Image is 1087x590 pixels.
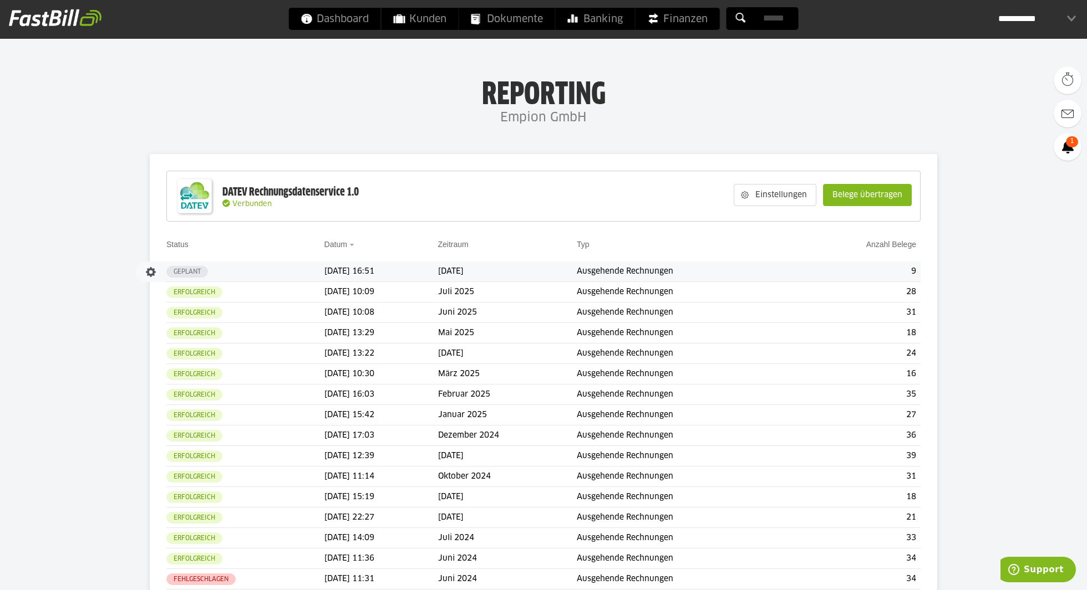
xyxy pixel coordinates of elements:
[577,384,796,405] td: Ausgehende Rechnungen
[232,201,272,208] span: Verbunden
[324,384,438,405] td: [DATE] 16:03
[577,261,796,282] td: Ausgehende Rechnungen
[324,446,438,466] td: [DATE] 12:39
[796,384,921,405] td: 35
[166,368,222,380] sl-badge: Erfolgreich
[438,466,577,487] td: Oktober 2024
[438,240,469,249] a: Zeitraum
[324,343,438,364] td: [DATE] 13:22
[577,405,796,425] td: Ausgehende Rechnungen
[324,364,438,384] td: [DATE] 10:30
[324,425,438,446] td: [DATE] 17:03
[438,569,577,589] td: Juni 2024
[1000,557,1076,584] iframe: Öffnet ein Widget, in dem Sie weitere Informationen finden
[796,487,921,507] td: 18
[324,487,438,507] td: [DATE] 15:19
[796,405,921,425] td: 27
[394,8,446,30] span: Kunden
[796,302,921,323] td: 31
[577,548,796,569] td: Ausgehende Rechnungen
[166,286,222,298] sl-badge: Erfolgreich
[577,425,796,446] td: Ausgehende Rechnungen
[166,471,222,483] sl-badge: Erfolgreich
[382,8,459,30] a: Kunden
[438,507,577,528] td: [DATE]
[438,261,577,282] td: [DATE]
[577,446,796,466] td: Ausgehende Rechnungen
[577,569,796,589] td: Ausgehende Rechnungen
[166,532,222,544] sl-badge: Erfolgreich
[796,343,921,364] td: 24
[166,327,222,339] sl-badge: Erfolgreich
[734,184,816,206] sl-button: Einstellungen
[324,569,438,589] td: [DATE] 11:31
[324,528,438,548] td: [DATE] 14:09
[166,553,222,565] sl-badge: Erfolgreich
[438,323,577,343] td: Mai 2025
[166,389,222,401] sl-badge: Erfolgreich
[438,405,577,425] td: Januar 2025
[9,9,101,27] img: fastbill_logo_white.png
[166,430,222,442] sl-badge: Erfolgreich
[222,185,359,199] div: DATEV Rechnungsdatenservice 1.0
[796,548,921,569] td: 34
[568,8,623,30] span: Banking
[823,184,912,206] sl-button: Belege übertragen
[577,364,796,384] td: Ausgehende Rechnungen
[166,348,222,360] sl-badge: Erfolgreich
[556,8,635,30] a: Banking
[796,364,921,384] td: 16
[796,425,921,446] td: 36
[438,364,577,384] td: März 2025
[324,548,438,569] td: [DATE] 11:36
[796,466,921,487] td: 31
[438,528,577,548] td: Juli 2024
[301,8,369,30] span: Dashboard
[471,8,543,30] span: Dokumente
[577,343,796,364] td: Ausgehende Rechnungen
[438,282,577,302] td: Juli 2025
[324,302,438,323] td: [DATE] 10:08
[166,409,222,421] sl-badge: Erfolgreich
[438,548,577,569] td: Juni 2024
[577,487,796,507] td: Ausgehende Rechnungen
[577,302,796,323] td: Ausgehende Rechnungen
[796,261,921,282] td: 9
[324,507,438,528] td: [DATE] 22:27
[289,8,381,30] a: Dashboard
[866,240,916,249] a: Anzahl Belege
[1054,133,1081,161] a: 1
[166,266,208,278] sl-badge: Geplant
[438,384,577,405] td: Februar 2025
[324,405,438,425] td: [DATE] 15:42
[324,282,438,302] td: [DATE] 10:09
[796,282,921,302] td: 28
[166,450,222,462] sl-badge: Erfolgreich
[349,244,357,246] img: sort_desc.gif
[577,282,796,302] td: Ausgehende Rechnungen
[324,261,438,282] td: [DATE] 16:51
[438,302,577,323] td: Juni 2025
[172,174,217,218] img: DATEV-Datenservice Logo
[636,8,720,30] a: Finanzen
[796,569,921,589] td: 34
[438,343,577,364] td: [DATE]
[324,466,438,487] td: [DATE] 11:14
[324,323,438,343] td: [DATE] 13:29
[166,512,222,524] sl-badge: Erfolgreich
[166,573,236,585] sl-badge: Fehlgeschlagen
[577,507,796,528] td: Ausgehende Rechnungen
[1066,136,1078,147] span: 1
[166,307,222,319] sl-badge: Erfolgreich
[438,487,577,507] td: [DATE]
[796,507,921,528] td: 21
[577,240,590,249] a: Typ
[166,491,222,503] sl-badge: Erfolgreich
[111,78,976,107] h1: Reporting
[796,528,921,548] td: 33
[796,323,921,343] td: 18
[166,240,189,249] a: Status
[438,425,577,446] td: Dezember 2024
[796,446,921,466] td: 39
